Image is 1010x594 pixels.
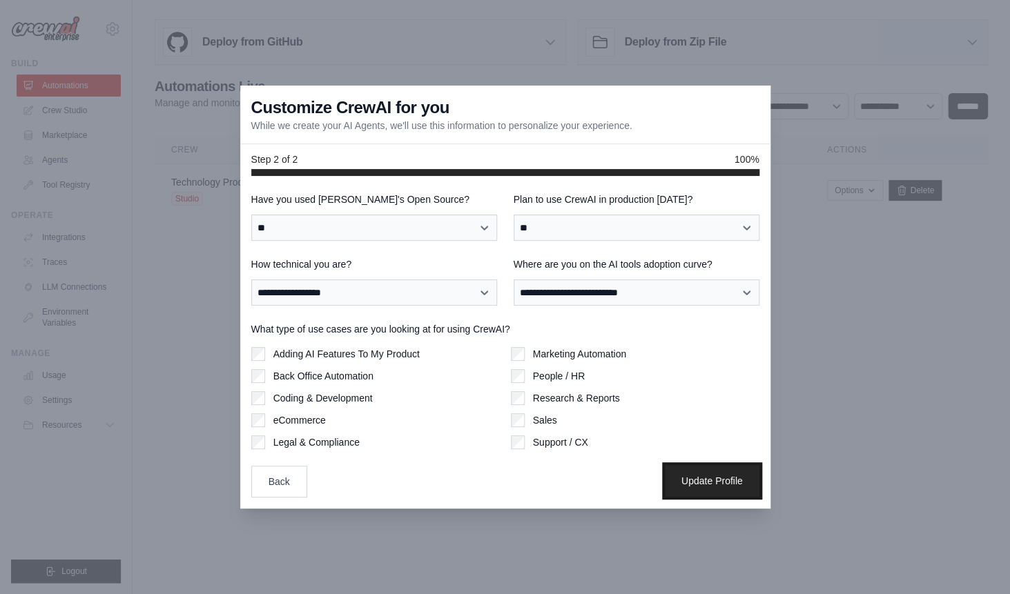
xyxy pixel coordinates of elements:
label: People / HR [533,369,585,383]
label: Legal & Compliance [273,435,360,449]
p: While we create your AI Agents, we'll use this information to personalize your experience. [251,119,632,132]
h3: Customize CrewAI for you [251,97,449,119]
span: 100% [735,152,759,166]
label: eCommerce [273,413,326,427]
label: Coding & Development [273,391,373,405]
label: Research & Reports [533,391,620,405]
label: What type of use cases are you looking at for using CrewAI? [251,322,759,336]
label: How technical you are? [251,257,497,271]
label: Plan to use CrewAI in production [DATE]? [514,192,759,206]
label: Sales [533,413,557,427]
button: Update Profile [665,465,759,497]
label: Adding AI Features To My Product [273,347,420,361]
label: Where are you on the AI tools adoption curve? [514,257,759,271]
span: Step 2 of 2 [251,152,298,166]
label: Back Office Automation [273,369,373,383]
label: Support / CX [533,435,588,449]
label: Have you used [PERSON_NAME]'s Open Source? [251,192,497,206]
label: Marketing Automation [533,347,626,361]
button: Back [251,466,307,497]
